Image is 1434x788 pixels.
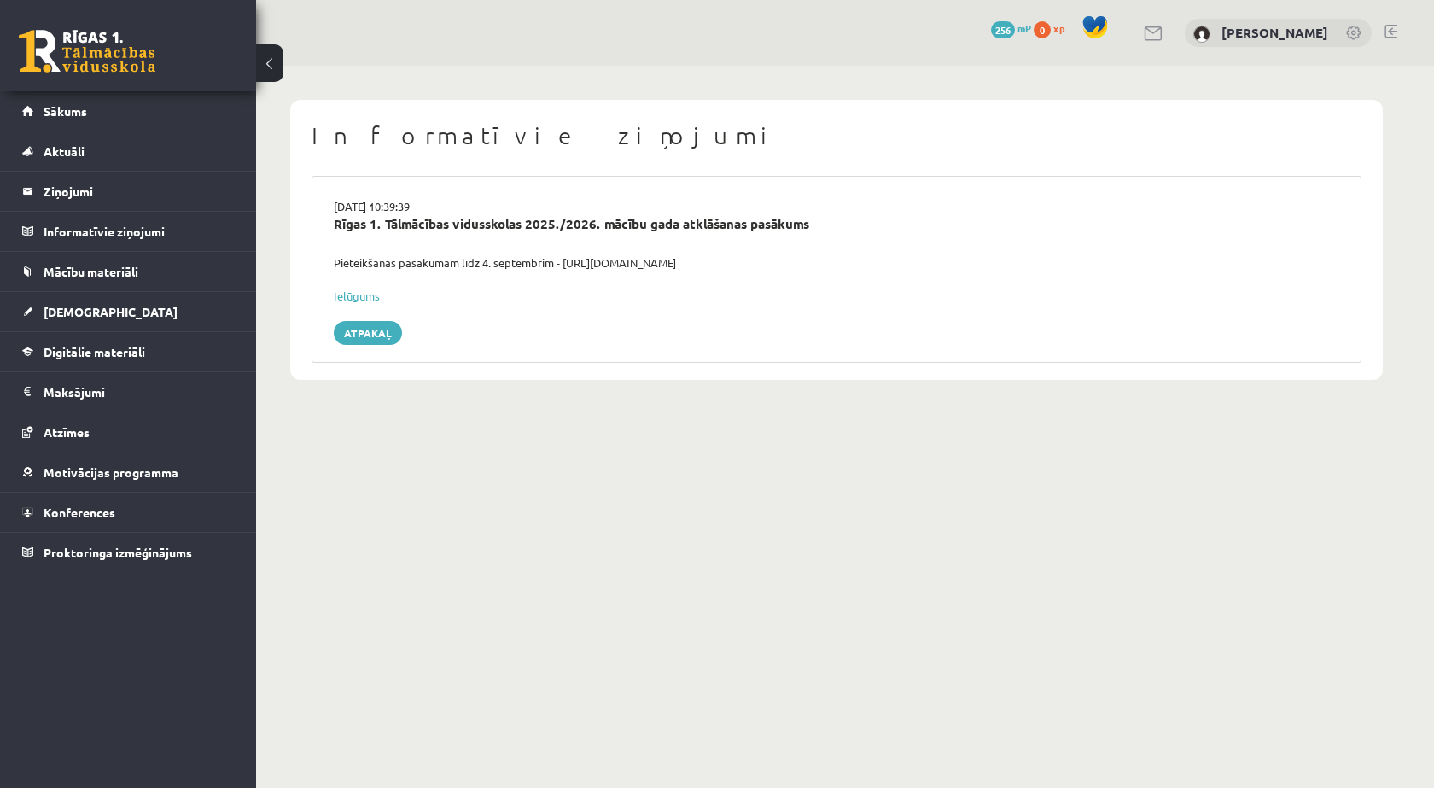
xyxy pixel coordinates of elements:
span: Proktoringa izmēģinājums [44,545,192,560]
span: [DEMOGRAPHIC_DATA] [44,304,178,319]
span: mP [1017,21,1031,35]
a: Informatīvie ziņojumi [22,212,235,251]
legend: Ziņojumi [44,172,235,211]
a: Konferences [22,493,235,532]
a: Ielūgums [334,289,380,303]
div: Pieteikšanās pasākumam līdz 4. septembrim - [URL][DOMAIN_NAME] [321,254,1352,271]
a: Digitālie materiāli [22,332,235,371]
a: Maksājumi [22,372,235,412]
a: Motivācijas programma [22,452,235,492]
a: Rīgas 1. Tālmācības vidusskola [19,30,155,73]
span: Sākums [44,103,87,119]
a: Atzīmes [22,412,235,452]
h1: Informatīvie ziņojumi [312,121,1361,150]
legend: Informatīvie ziņojumi [44,212,235,251]
span: Atzīmes [44,424,90,440]
a: Proktoringa izmēģinājums [22,533,235,572]
span: xp [1053,21,1064,35]
a: Atpakaļ [334,321,402,345]
div: Rīgas 1. Tālmācības vidusskolas 2025./2026. mācību gada atklāšanas pasākums [334,214,1339,234]
a: 256 mP [991,21,1031,35]
img: Artjoms Grebežs [1193,26,1210,43]
a: Aktuāli [22,131,235,171]
a: [DEMOGRAPHIC_DATA] [22,292,235,331]
div: [DATE] 10:39:39 [321,198,1352,215]
span: Aktuāli [44,143,85,159]
span: 256 [991,21,1015,38]
span: Mācību materiāli [44,264,138,279]
span: Digitālie materiāli [44,344,145,359]
span: Motivācijas programma [44,464,178,480]
legend: Maksājumi [44,372,235,412]
a: 0 xp [1034,21,1073,35]
a: [PERSON_NAME] [1221,24,1328,41]
span: 0 [1034,21,1051,38]
a: Ziņojumi [22,172,235,211]
a: Mācību materiāli [22,252,235,291]
a: Sākums [22,91,235,131]
span: Konferences [44,505,115,520]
